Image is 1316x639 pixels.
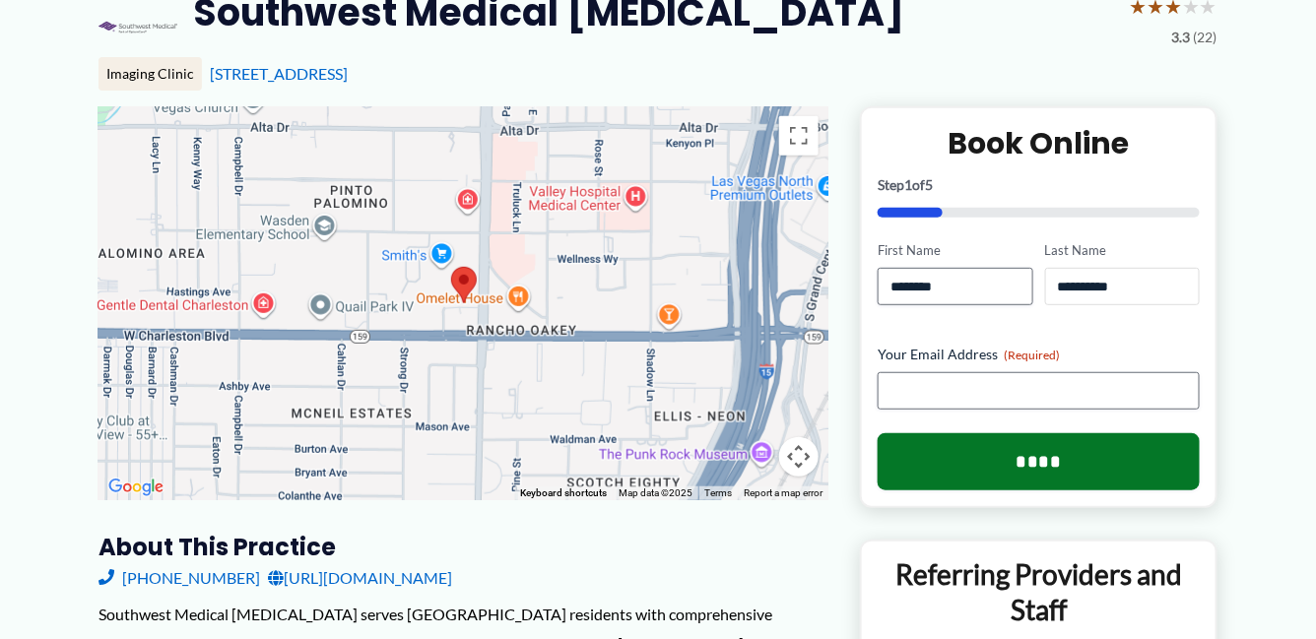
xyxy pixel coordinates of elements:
[99,563,260,593] a: [PHONE_NUMBER]
[744,487,822,498] a: Report a map error
[1194,25,1217,50] span: (22)
[99,532,828,562] h3: About this practice
[1004,348,1060,362] span: (Required)
[878,178,1200,192] p: Step of
[704,487,732,498] a: Terms (opens in new tab)
[925,176,933,193] span: 5
[779,116,819,156] button: Toggle fullscreen view
[1171,25,1190,50] span: 3.3
[103,475,168,500] a: Open this area in Google Maps (opens a new window)
[904,176,912,193] span: 1
[878,345,1200,364] label: Your Email Address
[1045,241,1200,260] label: Last Name
[99,57,202,91] div: Imaging Clinic
[878,241,1032,260] label: First Name
[268,563,452,593] a: [URL][DOMAIN_NAME]
[619,487,692,498] span: Map data ©2025
[210,64,348,83] a: [STREET_ADDRESS]
[103,475,168,500] img: Google
[779,437,819,477] button: Map camera controls
[520,486,607,500] button: Keyboard shortcuts
[877,556,1201,628] p: Referring Providers and Staff
[878,124,1200,162] h2: Book Online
